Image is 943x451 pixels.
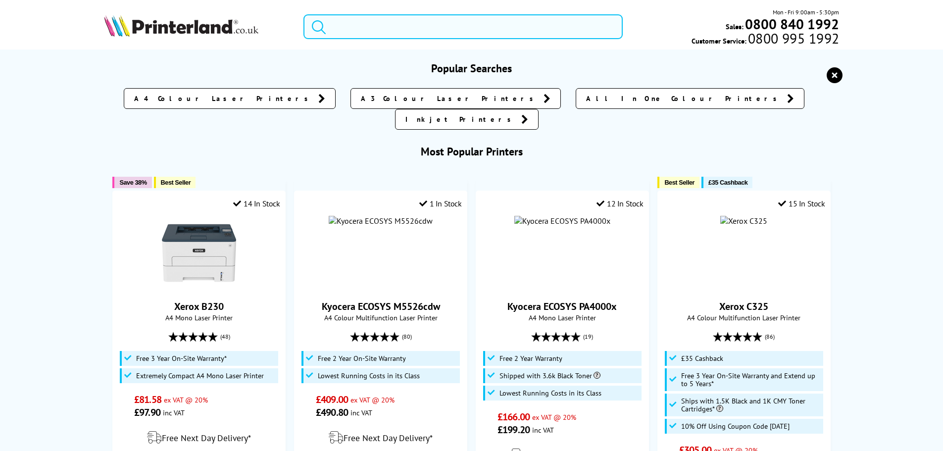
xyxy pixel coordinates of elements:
span: Lowest Running Costs in its Class [499,389,601,397]
span: Extremely Compact A4 Mono Laser Printer [136,372,264,380]
span: Sales: [726,22,744,31]
a: All In One Colour Printers [576,88,804,109]
div: 14 In Stock [233,199,280,208]
span: ex VAT @ 20% [350,395,395,404]
button: Best Seller [154,177,196,188]
a: A4 Colour Laser Printers [124,88,336,109]
span: Shipped with 3.6k Black Toner [499,372,600,380]
a: Kyocera ECOSYS M5526cdw [322,300,440,313]
span: Inkjet Printers [405,114,516,124]
span: Free 2 Year Warranty [499,354,562,362]
span: (19) [583,327,593,346]
span: Ships with 1.5K Black and 1K CMY Toner Cartridges* [681,397,821,413]
span: A4 Colour Laser Printers [134,94,313,103]
span: A4 Colour Multifunction Laser Printer [299,313,461,322]
span: Free 3 Year On-Site Warranty* [136,354,227,362]
span: inc VAT [532,425,554,435]
span: ex VAT @ 20% [164,395,208,404]
a: A3 Colour Laser Printers [350,88,561,109]
span: Best Seller [664,179,695,186]
a: Xerox B230 [162,282,236,292]
img: Printerland Logo [104,15,258,37]
span: Customer Service: [692,34,839,46]
span: Save 38% [119,179,147,186]
div: 12 In Stock [596,199,643,208]
a: 0800 840 1992 [744,19,839,29]
span: All In One Colour Printers [586,94,782,103]
span: £35 Cashback [681,354,723,362]
div: 15 In Stock [778,199,825,208]
span: inc VAT [350,408,372,417]
span: A3 Colour Laser Printers [361,94,539,103]
a: Inkjet Printers [395,109,539,130]
button: Save 38% [112,177,151,188]
span: A4 Mono Laser Printer [481,313,643,322]
span: £490.80 [316,406,348,419]
span: £409.00 [316,393,348,406]
span: (86) [765,327,775,346]
button: Best Seller [657,177,699,188]
a: Xerox B230 [174,300,224,313]
span: £199.20 [497,423,530,436]
a: Printerland Logo [104,15,292,39]
span: (80) [402,327,412,346]
span: ex VAT @ 20% [532,412,576,422]
span: Free 2 Year On-Site Warranty [318,354,406,362]
a: Xerox C325 [719,300,768,313]
span: Lowest Running Costs in its Class [318,372,420,380]
img: Xerox B230 [162,216,236,290]
span: 10% Off Using Coupon Code [DATE] [681,422,790,430]
div: 1 In Stock [419,199,462,208]
span: £97.90 [134,406,160,419]
img: Kyocera ECOSYS M5526cdw [329,216,433,226]
a: Kyocera ECOSYS PA4000x [507,300,617,313]
span: £81.58 [134,393,161,406]
img: Kyocera ECOSYS PA4000x [514,216,610,226]
input: Sea [303,14,623,39]
span: 0800 995 1992 [746,34,839,43]
span: Free 3 Year On-Site Warranty and Extend up to 5 Years* [681,372,821,388]
h3: Popular Searches [104,61,840,75]
span: Mon - Fri 9:00am - 5:30pm [773,7,839,17]
span: A4 Colour Multifunction Laser Printer [663,313,825,322]
button: £35 Cashback [701,177,752,188]
b: 0800 840 1992 [745,15,839,33]
span: Best Seller [161,179,191,186]
span: inc VAT [163,408,185,417]
h3: Most Popular Printers [104,145,840,158]
span: (48) [220,327,230,346]
img: Xerox C325 [720,216,767,226]
span: A4 Mono Laser Printer [118,313,280,322]
span: £35 Cashback [708,179,747,186]
span: £166.00 [497,410,530,423]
